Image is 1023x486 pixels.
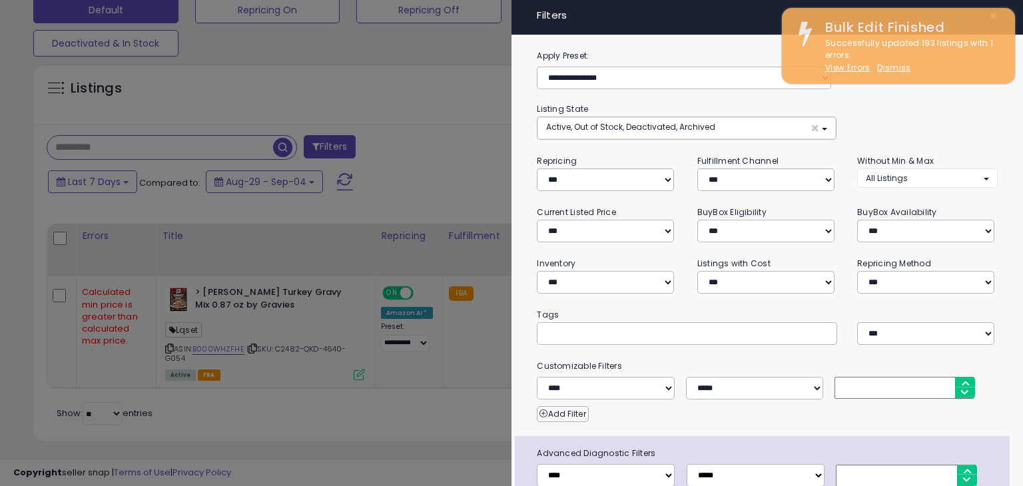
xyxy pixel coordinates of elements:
[527,359,1007,373] small: Customizable Filters
[537,406,588,422] button: Add Filter
[815,18,1005,37] div: Bulk Edit Finished
[857,168,997,188] button: All Listings
[857,258,931,269] small: Repricing Method
[857,206,936,218] small: BuyBox Availability
[527,308,1007,322] small: Tags
[811,121,819,135] span: ×
[537,206,615,218] small: Current Listed Price
[697,258,771,269] small: Listings with Cost
[527,49,1007,63] label: Apply Preset:
[815,37,1005,75] div: Successfully updated 193 listings with 1 errors.
[989,7,998,25] span: ×
[537,103,588,115] small: Listing State
[546,121,715,132] span: Active, Out of Stock, Deactivated, Archived
[697,206,767,218] small: BuyBox Eligibility
[866,172,908,184] span: All Listings
[697,155,779,166] small: Fulfillment Channel
[537,258,575,269] small: Inventory
[984,7,1003,25] button: ×
[537,117,835,139] button: Active, Out of Stock, Deactivated, Archived ×
[877,62,910,73] u: Dismiss
[527,446,1009,461] span: Advanced Diagnostic Filters
[537,10,997,21] h4: Filters
[825,62,870,73] a: View Errors
[537,155,577,166] small: Repricing
[857,155,934,166] small: Without Min & Max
